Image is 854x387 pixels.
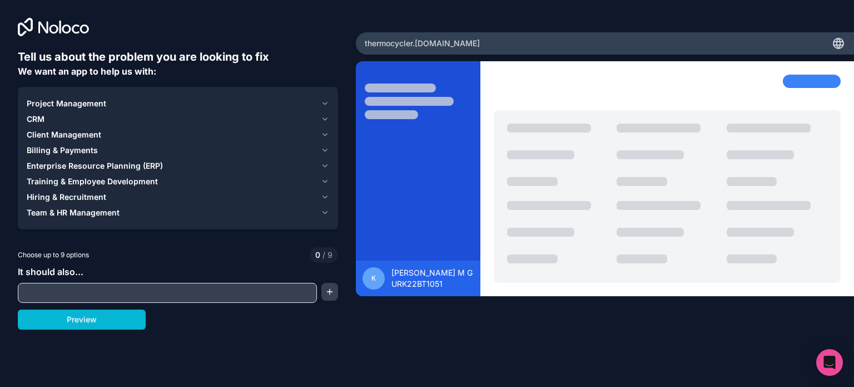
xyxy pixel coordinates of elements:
span: Enterprise Resource Planning (ERP) [27,160,163,172]
span: Hiring & Recruitment [27,192,106,203]
span: It should also... [18,266,83,277]
span: Choose up to 9 options [18,250,89,260]
button: CRM [27,111,329,127]
span: Project Management [27,98,106,109]
button: Billing & Payments [27,143,329,158]
span: Billing & Payments [27,145,98,156]
button: Client Management [27,127,329,143]
button: Enterprise Resource Planning (ERP) [27,158,329,174]
span: We want an app to help us with: [18,66,156,77]
span: K [371,274,376,283]
button: Team & HR Management [27,205,329,221]
span: Team & HR Management [27,207,120,218]
span: / [322,250,325,259]
span: 9 [320,249,332,261]
span: thermocycler .[DOMAIN_NAME] [365,38,480,49]
button: Preview [18,310,146,330]
button: Training & Employee Development [27,174,329,189]
h6: Tell us about the problem you are looking to fix [18,49,338,65]
span: 0 [315,249,320,261]
button: Hiring & Recruitment [27,189,329,205]
span: Client Management [27,129,101,140]
button: Project Management [27,96,329,111]
div: Open Intercom Messenger [816,349,843,376]
span: [PERSON_NAME] M G URK22BT1051 [391,267,474,290]
span: CRM [27,114,44,125]
span: Training & Employee Development [27,176,158,187]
